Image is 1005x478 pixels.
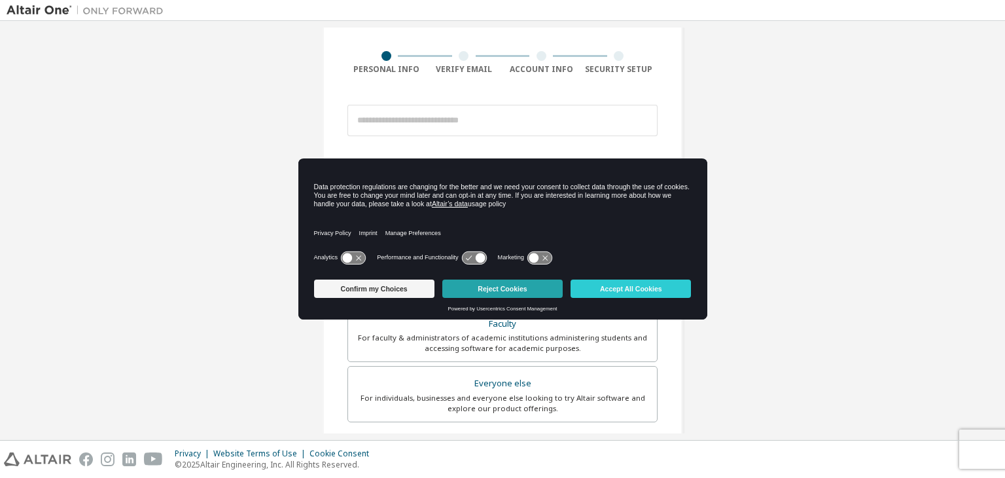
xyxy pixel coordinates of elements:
[356,375,649,393] div: Everyone else
[356,393,649,414] div: For individuals, businesses and everyone else looking to try Altair software and explore our prod...
[7,4,170,17] img: Altair One
[502,64,580,75] div: Account Info
[79,452,93,466] img: facebook.svg
[356,315,649,333] div: Faculty
[347,151,658,172] div: Account Type
[101,452,115,466] img: instagram.svg
[175,449,213,459] div: Privacy
[144,452,163,466] img: youtube.svg
[4,452,71,466] img: altair_logo.svg
[122,452,136,466] img: linkedin.svg
[356,333,649,354] div: For faculty & administrators of academic institutions administering students and accessing softwa...
[580,64,658,75] div: Security Setup
[213,449,309,459] div: Website Terms of Use
[309,449,377,459] div: Cookie Consent
[347,64,425,75] div: Personal Info
[175,459,377,470] p: © 2025 Altair Engineering, Inc. All Rights Reserved.
[425,64,503,75] div: Verify Email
